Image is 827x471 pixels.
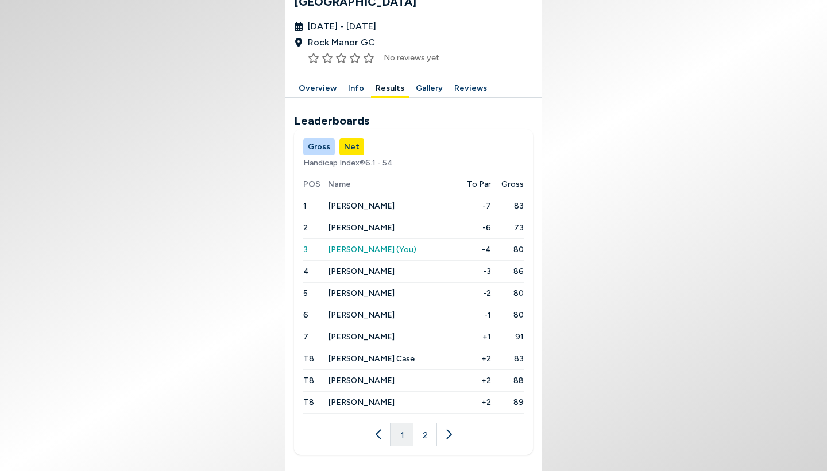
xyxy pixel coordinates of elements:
span: 83 [491,200,524,212]
span: -3 [457,265,492,277]
span: 2 [303,223,308,233]
button: Reviews [450,80,492,98]
span: -7 [457,200,492,212]
span: [PERSON_NAME] Case [328,354,415,364]
button: Rate this item 1 stars [308,52,319,64]
span: +2 [457,396,492,408]
span: 73 [491,222,524,234]
span: 88 [491,375,524,387]
span: 6 [303,310,308,320]
span: To Par [467,178,491,190]
span: +2 [457,375,492,387]
span: 80 [491,309,524,321]
span: +1 [457,331,492,343]
button: 1 [391,423,413,446]
span: -2 [457,287,492,299]
span: -1 [457,309,492,321]
span: [PERSON_NAME] [328,397,395,407]
span: [PERSON_NAME] [328,201,395,211]
span: Name [328,178,456,190]
span: T8 [303,354,314,364]
button: Rate this item 3 stars [335,52,347,64]
button: Rate this item 5 stars [363,52,374,64]
button: Rate this item 4 stars [349,52,361,64]
button: Gallery [411,80,447,98]
span: No reviews yet [384,52,440,64]
span: 80 [491,244,524,256]
button: Results [371,80,409,98]
span: -4 [457,244,492,256]
span: T8 [303,397,314,407]
span: Gross [501,178,524,190]
button: Rate this item 2 stars [322,52,333,64]
button: Gross [303,138,335,155]
span: Handicap Index® 6.1 - 54 [303,157,524,169]
span: [PERSON_NAME] [328,310,395,320]
span: [DATE] - [DATE] [308,20,376,33]
span: 3 [303,245,308,254]
button: Net [339,138,364,155]
span: 86 [491,265,524,277]
span: [PERSON_NAME] [328,376,395,385]
span: Rock Manor GC [308,36,375,49]
span: 80 [491,287,524,299]
span: [PERSON_NAME] [328,223,395,233]
span: [PERSON_NAME] (You) [328,245,416,254]
button: 2 [413,423,436,446]
span: 4 [303,267,309,276]
span: T8 [303,376,314,385]
span: 91 [491,331,524,343]
span: 1 [303,201,307,211]
div: Manage your account [294,138,533,155]
button: Info [343,80,369,98]
span: 83 [491,353,524,365]
span: [PERSON_NAME] [328,332,395,342]
span: 7 [303,332,308,342]
h2: Leaderboards [294,112,533,129]
div: Manage your account [285,80,542,98]
span: +2 [457,353,492,365]
span: [PERSON_NAME] [328,267,395,276]
span: -6 [457,222,492,234]
span: [PERSON_NAME] [328,288,395,298]
span: 89 [491,396,524,408]
span: 5 [303,288,308,298]
button: Overview [294,80,341,98]
span: POS [303,178,328,190]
